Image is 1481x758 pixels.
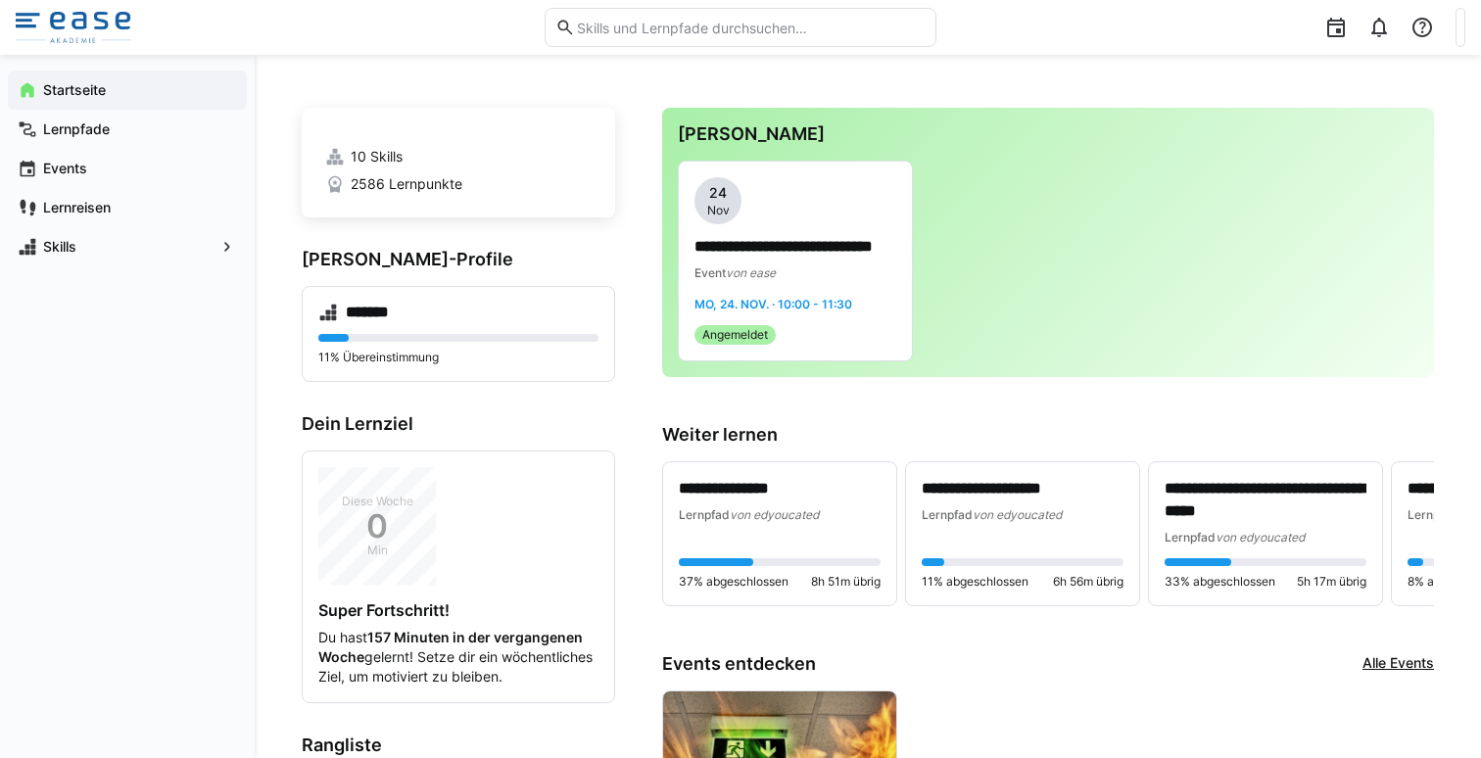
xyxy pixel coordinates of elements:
[325,147,592,166] a: 10 Skills
[694,265,726,280] span: Event
[1216,530,1305,545] span: von edyoucated
[1165,530,1216,545] span: Lernpfad
[730,507,819,522] span: von edyoucated
[694,297,852,311] span: Mo, 24. Nov. · 10:00 - 11:30
[662,653,816,675] h3: Events entdecken
[973,507,1062,522] span: von edyoucated
[302,413,615,435] h3: Dein Lernziel
[709,183,727,203] span: 24
[318,628,598,687] p: Du hast gelernt! Setze dir ein wöchentliches Ziel, um motiviert zu bleiben.
[1362,653,1434,675] a: Alle Events
[318,600,598,620] h4: Super Fortschritt!
[302,249,615,270] h3: [PERSON_NAME]-Profile
[707,203,730,218] span: Nov
[662,424,1434,446] h3: Weiter lernen
[679,574,788,590] span: 37% abgeschlossen
[1408,507,1458,522] span: Lernpfad
[318,350,598,365] p: 11% Übereinstimmung
[318,629,583,665] strong: 157 Minuten in der vergangenen Woche
[922,507,973,522] span: Lernpfad
[1165,574,1275,590] span: 33% abgeschlossen
[575,19,926,36] input: Skills und Lernpfade durchsuchen…
[1297,574,1366,590] span: 5h 17m übrig
[679,507,730,522] span: Lernpfad
[922,574,1028,590] span: 11% abgeschlossen
[678,123,1418,145] h3: [PERSON_NAME]
[351,174,462,194] span: 2586 Lernpunkte
[726,265,776,280] span: von ease
[1053,574,1123,590] span: 6h 56m übrig
[302,734,615,756] h3: Rangliste
[811,574,881,590] span: 8h 51m übrig
[702,327,768,343] span: Angemeldet
[351,147,403,166] span: 10 Skills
